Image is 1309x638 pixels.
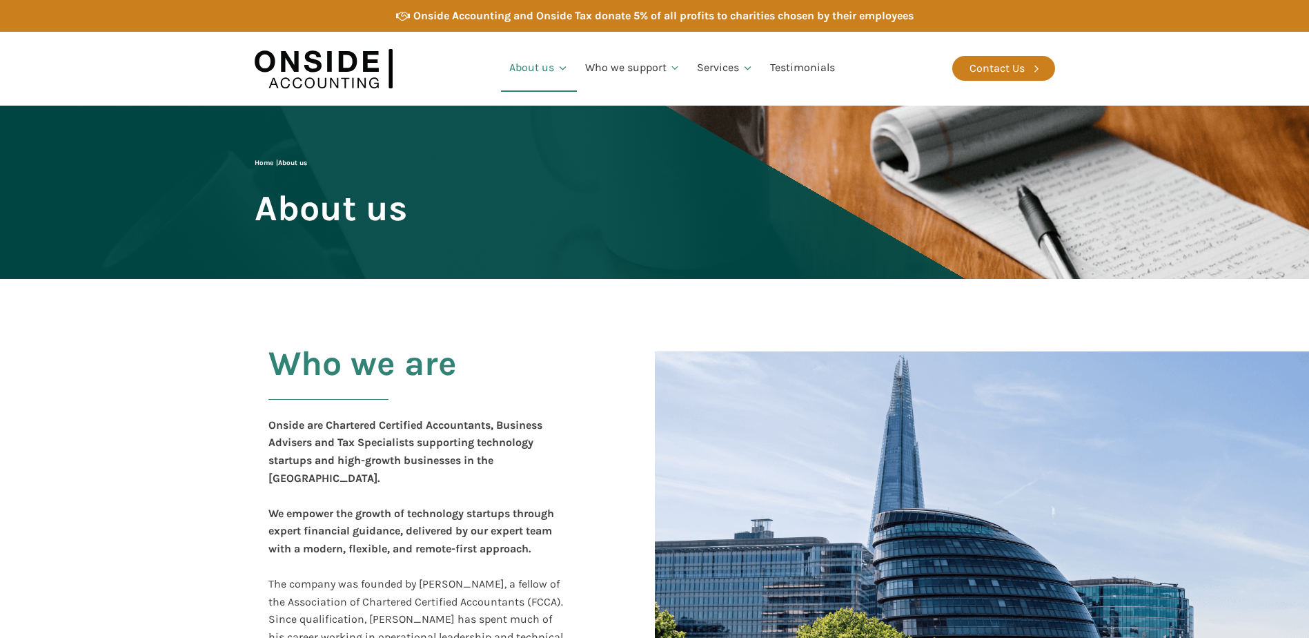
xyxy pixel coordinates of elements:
[255,159,273,167] a: Home
[952,56,1055,81] a: Contact Us
[268,524,552,555] b: , delivered by our expert team with a modern, flexible, and remote-first approach.
[268,418,542,485] b: Onside are Chartered Certified Accountants, Business Advisers and Tax Specialists supporting tech...
[413,7,914,25] div: Onside Accounting and Onside Tax donate 5% of all profits to charities chosen by their employees
[501,45,577,92] a: About us
[689,45,762,92] a: Services
[970,59,1025,77] div: Contact Us
[762,45,843,92] a: Testimonials
[278,159,307,167] span: About us
[268,507,554,538] b: We empower the growth of technology startups through expert financial guidance
[577,45,689,92] a: Who we support
[255,189,407,227] span: About us
[255,42,393,95] img: Onside Accounting
[268,345,457,416] h2: Who we are
[255,159,307,167] span: |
